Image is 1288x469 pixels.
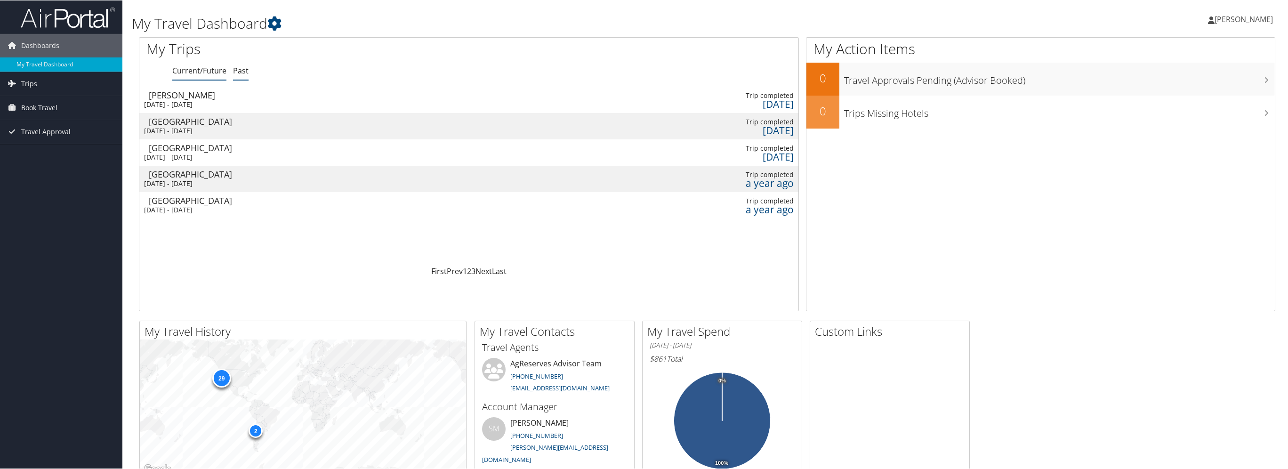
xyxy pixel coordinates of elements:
a: 0Travel Approvals Pending (Advisor Booked) [806,62,1275,95]
a: Prev [447,266,463,276]
div: Trip completed [638,170,794,178]
div: [PERSON_NAME] [149,90,304,99]
a: Past [233,65,249,75]
h2: My Travel Contacts [480,323,634,339]
div: 29 [212,368,231,387]
div: Trip completed [638,196,794,205]
a: First [431,266,447,276]
a: Last [492,266,507,276]
img: airportal-logo.png [21,6,115,28]
h1: My Action Items [806,39,1275,58]
a: [PHONE_NUMBER] [510,431,563,439]
h1: My Travel Dashboard [132,13,899,33]
div: [GEOGRAPHIC_DATA] [149,117,304,125]
h3: Trips Missing Hotels [844,102,1275,120]
h3: Account Manager [482,400,627,413]
h6: [DATE] - [DATE] [650,340,795,349]
a: Current/Future [172,65,226,75]
h2: My Travel Spend [647,323,802,339]
h2: 0 [806,70,839,86]
a: 0Trips Missing Hotels [806,95,1275,128]
div: [DATE] [638,126,794,134]
h2: Custom Links [815,323,969,339]
div: Trip completed [638,117,794,126]
div: [GEOGRAPHIC_DATA] [149,170,304,178]
a: 2 [467,266,471,276]
span: $861 [650,353,667,364]
a: Next [475,266,492,276]
div: [GEOGRAPHIC_DATA] [149,196,304,204]
span: [PERSON_NAME] [1215,14,1273,24]
li: [PERSON_NAME] [477,417,632,467]
h6: Total [650,353,795,364]
a: 3 [471,266,475,276]
a: 1 [463,266,467,276]
h1: My Trips [146,39,517,58]
span: Dashboards [21,33,59,57]
div: a year ago [638,178,794,187]
span: Book Travel [21,96,57,119]
h3: Travel Approvals Pending (Advisor Booked) [844,69,1275,87]
li: AgReserves Advisor Team [477,357,632,396]
h2: 0 [806,103,839,119]
tspan: 100% [715,460,728,466]
a: [PHONE_NUMBER] [510,372,563,380]
div: [DATE] - [DATE] [144,100,299,108]
div: Trip completed [638,144,794,152]
div: Trip completed [638,91,794,99]
a: [PERSON_NAME][EMAIL_ADDRESS][DOMAIN_NAME] [482,443,608,463]
span: Trips [21,72,37,95]
div: [DATE] - [DATE] [144,179,299,187]
div: SM [482,417,506,440]
h3: Travel Agents [482,340,627,354]
div: [DATE] - [DATE] [144,205,299,214]
h2: My Travel History [145,323,466,339]
div: [DATE] - [DATE] [144,126,299,135]
span: Travel Approval [21,120,71,143]
tspan: 0% [718,378,726,383]
div: [GEOGRAPHIC_DATA] [149,143,304,152]
div: [DATE] [638,152,794,161]
div: a year ago [638,205,794,213]
a: [EMAIL_ADDRESS][DOMAIN_NAME] [510,383,610,392]
div: [DATE] [638,99,794,108]
div: [DATE] - [DATE] [144,153,299,161]
div: 2 [249,423,263,437]
a: [PERSON_NAME] [1208,5,1282,33]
